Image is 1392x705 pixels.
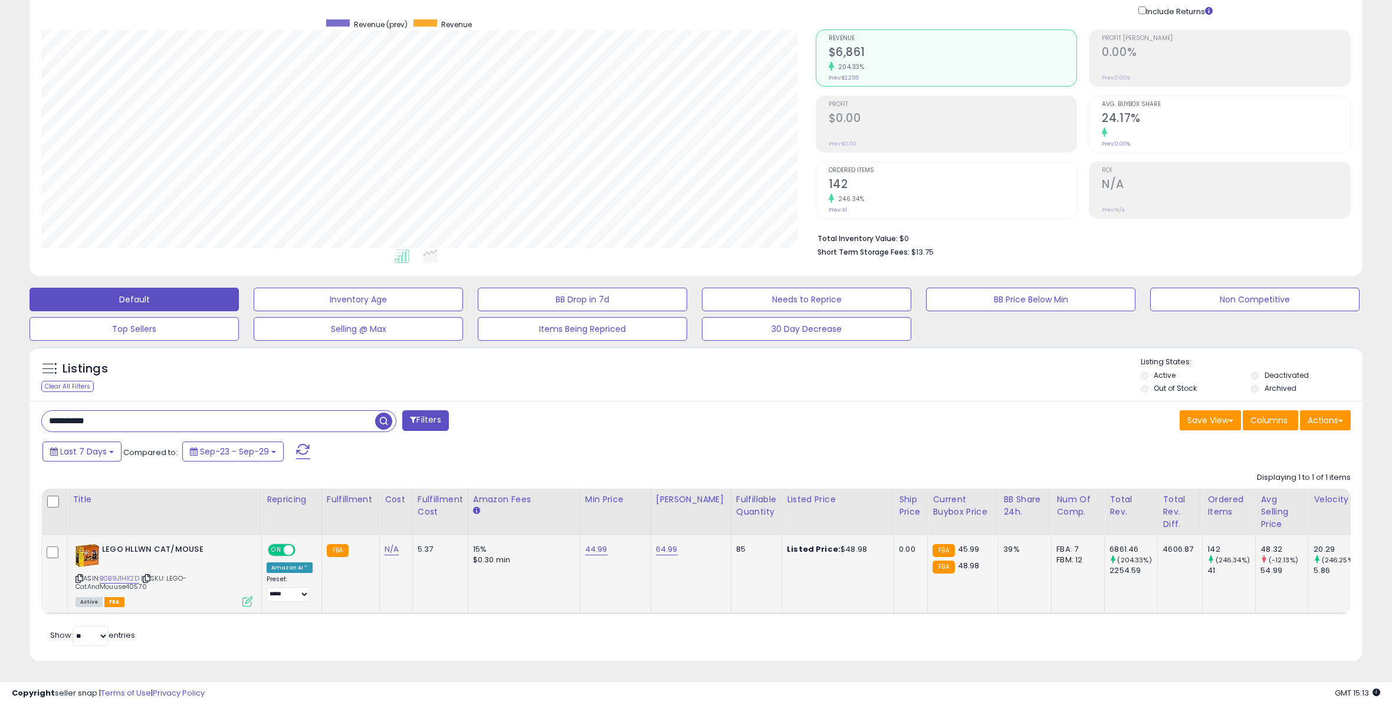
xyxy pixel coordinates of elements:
[1102,45,1350,61] h2: 0.00%
[899,493,922,518] div: Ship Price
[1056,493,1099,518] div: Num of Comp.
[829,74,859,81] small: Prev: $2,255
[787,493,889,506] div: Listed Price
[1314,565,1361,576] div: 5.86
[656,543,678,555] a: 64.99
[829,111,1077,127] h2: $0.00
[1003,544,1042,555] div: 39%
[327,544,349,557] small: FBA
[75,544,252,605] div: ASIN:
[834,62,865,71] small: 204.33%
[327,493,375,506] div: Fulfillment
[911,246,934,258] span: $13.75
[50,630,135,641] span: Show: entries
[1130,4,1227,18] div: Include Returns
[385,543,399,555] a: N/A
[29,288,239,311] button: Default
[254,288,463,311] button: Inventory Age
[101,687,151,699] a: Terms of Use
[182,442,284,462] button: Sep-23 - Sep-29
[829,45,1077,61] h2: $6,861
[1163,544,1193,555] div: 4606.87
[60,446,107,457] span: Last 7 Days
[1109,565,1157,576] div: 2254.59
[787,543,841,555] b: Listed Price:
[1265,370,1309,380] label: Deactivated
[1163,493,1197,531] div: Total Rev. Diff.
[1102,177,1350,193] h2: N/A
[958,543,980,555] span: 45.99
[1250,414,1288,426] span: Columns
[1260,565,1308,576] div: 54.99
[818,247,910,257] b: Short Term Storage Fees:
[75,574,186,591] span: | SKU: LEGO-CatAndMouuse40570
[818,233,898,243] b: Total Inventory Value:
[29,317,239,341] button: Top Sellers
[787,544,885,555] div: $48.98
[829,101,1077,108] span: Profit
[1260,493,1304,531] div: Avg Selling Price
[829,140,856,147] small: Prev: $0.00
[702,317,911,341] button: 30 Day Decrease
[1102,101,1350,108] span: Avg. Buybox Share
[1180,410,1241,430] button: Save View
[41,381,94,392] div: Clear All Filters
[1300,410,1351,430] button: Actions
[1207,493,1250,518] div: Ordered Items
[736,493,777,518] div: Fulfillable Quantity
[200,446,269,457] span: Sep-23 - Sep-29
[1141,357,1363,368] p: Listing States:
[267,562,313,573] div: Amazon AI *
[1257,472,1351,483] div: Displaying 1 to 1 of 1 items
[75,597,103,607] span: All listings currently available for purchase on Amazon
[834,195,865,203] small: 246.34%
[418,493,463,518] div: Fulfillment Cost
[100,574,139,584] a: B0B9J1HX2D
[829,206,847,213] small: Prev: 41
[1056,555,1095,565] div: FBM: 12
[1102,111,1350,127] h2: 24.17%
[267,575,313,602] div: Preset:
[441,19,472,29] span: Revenue
[478,288,687,311] button: BB Drop in 7d
[1109,544,1157,555] div: 6861.46
[933,544,954,557] small: FBA
[1265,383,1296,393] label: Archived
[702,288,911,311] button: Needs to Reprice
[1102,206,1125,213] small: Prev: N/A
[1314,493,1357,506] div: Velocity
[958,560,980,571] span: 48.98
[385,493,408,506] div: Cost
[899,544,918,555] div: 0.00
[933,493,993,518] div: Current Buybox Price
[1150,288,1360,311] button: Non Competitive
[926,288,1135,311] button: BB Price Below Min
[267,493,317,506] div: Repricing
[42,442,122,462] button: Last 7 Days
[1154,383,1197,393] label: Out of Stock
[402,410,448,431] button: Filters
[818,230,1342,245] li: $0
[473,493,575,506] div: Amazon Fees
[1102,167,1350,174] span: ROI
[478,317,687,341] button: Items Being Repriced
[1314,544,1361,555] div: 20.29
[1109,493,1153,518] div: Total Rev.
[1335,687,1380,699] span: 2025-10-7 15:13 GMT
[1207,544,1255,555] div: 142
[736,544,773,555] div: 85
[1322,555,1356,565] small: (246.25%)
[829,177,1077,193] h2: 142
[12,688,205,699] div: seller snap | |
[1102,74,1130,81] small: Prev: 0.00%
[473,544,571,555] div: 15%
[254,317,463,341] button: Selling @ Max
[269,545,284,555] span: ON
[1216,555,1250,565] small: (246.34%)
[102,544,245,558] b: LEGO HLLWN CAT/MOUSE
[153,687,205,699] a: Privacy Policy
[585,493,646,506] div: Min Price
[123,447,178,458] span: Compared to:
[418,544,459,555] div: 5.37
[1260,544,1308,555] div: 48.32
